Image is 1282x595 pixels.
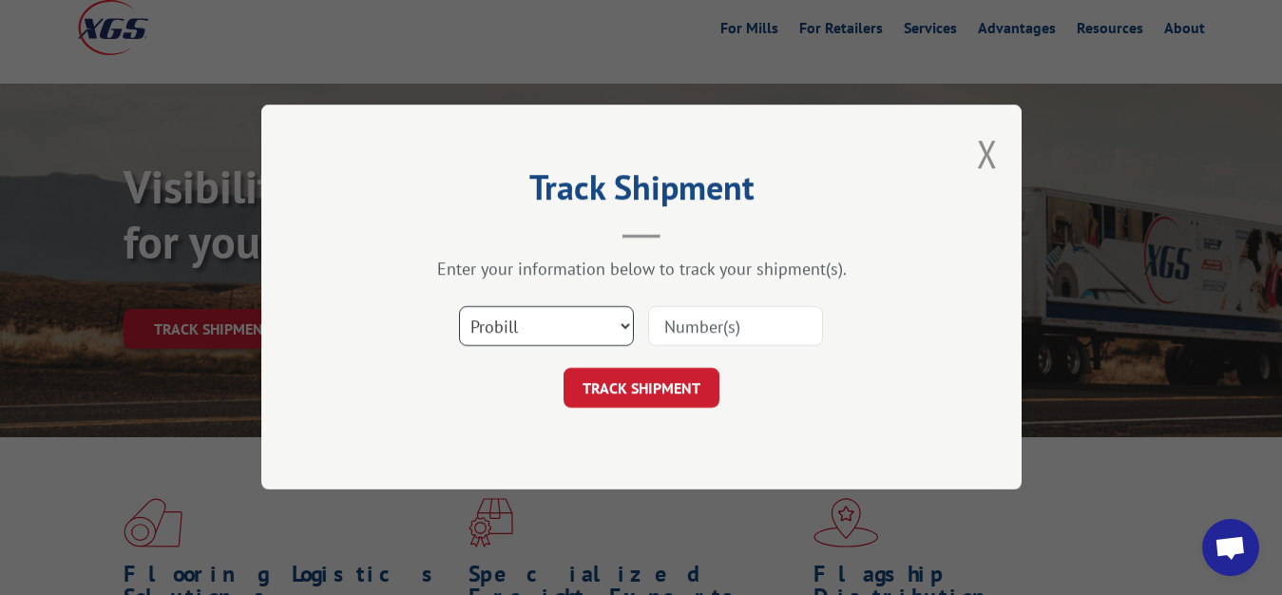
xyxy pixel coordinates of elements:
button: Close modal [977,128,998,179]
input: Number(s) [648,307,823,347]
div: Open chat [1202,519,1259,576]
div: Enter your information below to track your shipment(s). [356,259,927,280]
h2: Track Shipment [356,174,927,210]
button: TRACK SHIPMENT [564,369,719,409]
